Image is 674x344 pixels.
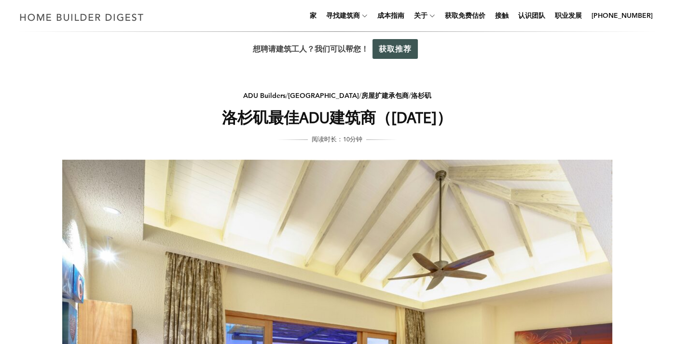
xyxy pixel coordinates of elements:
[518,11,545,20] font: 认识团队
[409,91,411,100] font: /
[243,91,286,100] a: ADU Builders
[379,44,412,54] font: 获取推荐
[288,91,359,100] a: [GEOGRAPHIC_DATA]
[377,11,404,20] font: 成本指南
[253,44,369,54] font: 想聘请建筑工人？我们可以帮您！
[495,11,509,20] font: 接触
[411,91,431,100] a: 洛杉矶
[555,11,582,20] font: 职业发展
[361,91,409,100] a: 房屋扩建承包商
[286,91,288,100] font: /
[312,135,362,143] font: 阅读时长：10分钟
[372,39,418,59] a: 获取推荐
[310,11,316,20] font: 家
[414,11,427,20] font: 关于
[15,8,148,27] img: 房屋建筑商文摘
[222,107,452,127] font: 洛杉矶最佳ADU建筑商（[DATE]）
[326,11,360,20] font: 寻找建筑商
[591,11,653,20] font: [PHONE_NUMBER]
[445,11,485,20] font: 获取免费估价
[359,91,361,100] font: /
